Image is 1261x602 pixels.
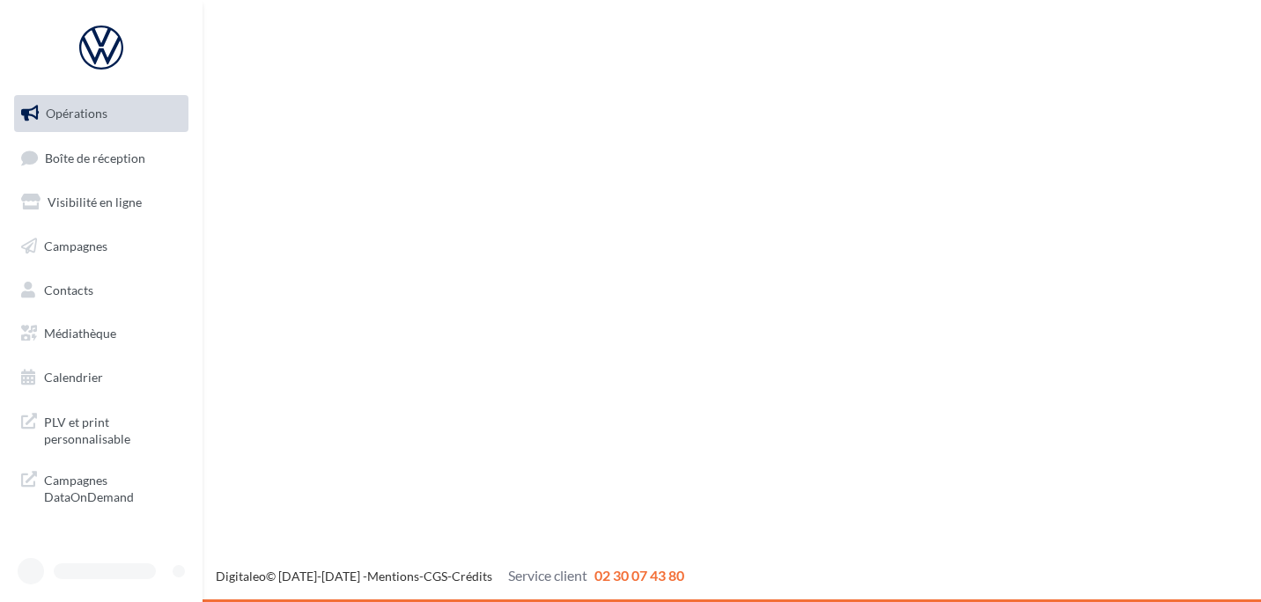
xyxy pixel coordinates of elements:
a: Calendrier [11,359,192,396]
a: Crédits [452,569,492,584]
span: PLV et print personnalisable [44,410,181,448]
a: Contacts [11,272,192,309]
span: Visibilité en ligne [48,195,142,209]
span: Médiathèque [44,326,116,341]
span: Opérations [46,106,107,121]
a: Campagnes [11,228,192,265]
span: Campagnes DataOnDemand [44,468,181,506]
span: 02 30 07 43 80 [594,567,684,584]
span: Campagnes [44,239,107,253]
span: Calendrier [44,370,103,385]
span: Boîte de réception [45,150,145,165]
span: © [DATE]-[DATE] - - - [216,569,684,584]
a: Digitaleo [216,569,266,584]
a: CGS [424,569,447,584]
a: Campagnes DataOnDemand [11,461,192,513]
a: Mentions [367,569,419,584]
a: Boîte de réception [11,139,192,177]
a: Visibilité en ligne [11,184,192,221]
span: Contacts [44,282,93,297]
span: Service client [508,567,587,584]
a: Médiathèque [11,315,192,352]
a: PLV et print personnalisable [11,403,192,455]
a: Opérations [11,95,192,132]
